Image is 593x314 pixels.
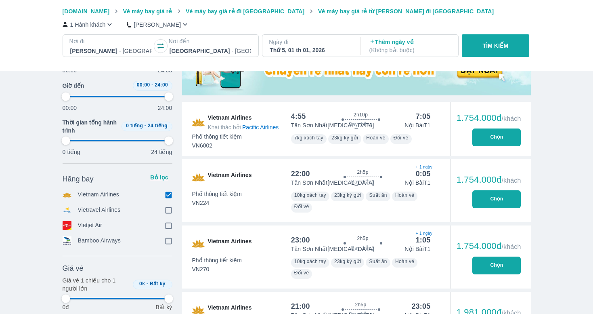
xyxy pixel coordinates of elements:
[242,124,279,131] span: Pacific Airlines
[416,235,431,245] div: 1:05
[147,281,148,287] span: -
[63,118,118,135] span: Thời gian tổng hành trình
[70,21,106,29] p: 1 Hành khách
[369,259,387,264] span: Suất ăn
[291,169,310,179] div: 22:00
[331,135,358,141] span: 23kg ký gửi
[354,112,368,118] span: 2h10p
[416,112,431,121] div: 7:05
[151,82,153,88] span: -
[357,235,368,242] span: 2h5p
[155,82,168,88] span: 24:00
[158,104,172,112] p: 24:00
[69,37,153,45] p: Nơi đi
[318,8,494,15] span: Vé máy bay giá rẻ từ [PERSON_NAME] đi [GEOGRAPHIC_DATA]
[63,276,130,293] p: Giá vé 1 chiều cho 1 người lớn
[63,7,531,15] nav: breadcrumb
[63,8,110,15] span: [DOMAIN_NAME]
[78,236,121,245] p: Bamboo Airways
[291,112,306,121] div: 4:55
[291,121,374,129] p: Tân Sơn Nhất [MEDICAL_DATA]
[366,135,386,141] span: Hoàn vé
[472,190,521,208] button: Chọn
[192,190,242,198] span: Phổ thông tiết kiệm
[472,257,521,274] button: Chọn
[457,175,521,185] div: 1.754.000đ
[192,114,205,131] img: VN
[270,46,351,54] div: Thứ 5, 01 th 01, 2026
[63,82,84,90] span: Giờ đến
[134,21,181,29] p: [PERSON_NAME]
[291,301,310,311] div: 21:00
[192,237,205,250] img: VN
[294,204,309,209] span: Đổi vé
[63,174,94,184] span: Hãng bay
[150,281,166,287] span: Bất kỳ
[294,270,309,276] span: Đổi vé
[192,256,242,264] span: Phổ thông tiết kiệm
[145,123,146,129] span: -
[294,192,326,198] span: 10kg xách tay
[137,82,150,88] span: 00:00
[355,301,366,308] span: 2h5p
[63,104,77,112] p: 00:00
[357,169,368,175] span: 2h5p
[63,303,69,311] p: 0đ
[208,171,252,184] span: Vietnam Airlines
[334,192,361,198] span: 23kg ký gửi
[192,265,242,273] span: VN270
[501,243,521,250] span: /khách
[208,124,241,131] span: Khai thác bởi
[147,171,172,184] button: Bỏ lọc
[186,8,304,15] span: Vé máy bay giá rẻ đi [GEOGRAPHIC_DATA]
[151,148,172,156] p: 24 tiếng
[395,259,415,264] span: Hoàn vé
[457,241,521,251] div: 1.754.000đ
[78,190,119,199] p: Vietnam Airlines
[78,221,103,230] p: Vietjet Air
[127,20,189,29] button: [PERSON_NAME]
[192,141,242,150] span: VN6002
[395,192,415,198] span: Hoàn vé
[404,179,430,187] p: Nội Bài T1
[294,135,323,141] span: 7kg xách tay
[63,263,84,273] span: Giá vé
[294,259,326,264] span: 10kg xách tay
[192,199,242,207] span: VN224
[416,230,431,237] span: + 1 ngày
[208,114,279,131] span: Vietnam Airlines
[501,177,521,184] span: /khách
[369,192,387,198] span: Suất ăn
[416,164,431,171] span: + 1 ngày
[501,115,521,122] span: /khách
[169,37,252,45] p: Nơi đến
[472,129,521,146] button: Chọn
[148,123,168,129] span: 24 tiếng
[192,133,242,141] span: Phổ thông tiết kiệm
[291,179,374,187] p: Tân Sơn Nhất [MEDICAL_DATA]
[123,8,172,15] span: Vé máy bay giá rẻ
[63,20,114,29] button: 1 Hành khách
[462,34,529,57] button: TÌM KIẾM
[404,245,430,253] p: Nội Bài T1
[208,237,252,250] span: Vietnam Airlines
[78,206,121,215] p: Vietravel Airlines
[150,173,169,181] p: Bỏ lọc
[126,123,143,129] span: 0 tiếng
[269,38,352,46] p: Ngày đi
[192,171,205,184] img: VN
[334,259,361,264] span: 23kg ký gửi
[416,169,431,179] div: 0:05
[411,301,430,311] div: 23:05
[369,46,451,54] p: ( Không bắt buộc )
[63,148,80,156] p: 0 tiếng
[369,38,451,54] p: Thêm ngày về
[457,113,521,123] div: 1.754.000đ
[139,281,145,287] span: 0k
[394,135,409,141] span: Đổi vé
[483,42,509,50] p: TÌM KIẾM
[291,245,374,253] p: Tân Sơn Nhất [MEDICAL_DATA]
[155,303,172,311] p: Bất kỳ
[404,121,430,129] p: Nội Bài T1
[291,235,310,245] div: 23:00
